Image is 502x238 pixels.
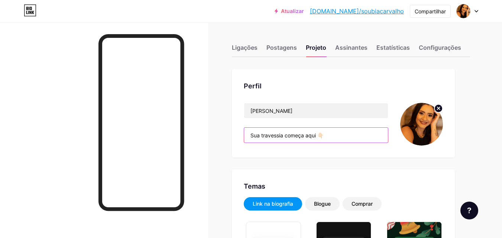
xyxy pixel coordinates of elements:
[244,128,388,143] input: Biografia
[310,7,404,15] font: [DOMAIN_NAME]/soubiacarvalho
[244,103,388,118] input: Nome
[335,44,367,51] font: Assinantes
[314,200,331,207] font: Blogue
[400,103,443,146] img: Beatriz Carvalho
[306,44,326,51] font: Projeto
[232,44,258,51] font: Ligações
[244,82,262,90] font: Perfil
[281,8,304,14] font: Atualizar
[456,4,470,18] img: Beatriz Carvalho
[244,182,265,190] font: Temas
[352,200,373,207] font: Comprar
[419,44,461,51] font: Configurações
[266,44,297,51] font: Postagens
[310,7,404,16] a: [DOMAIN_NAME]/soubiacarvalho
[376,44,410,51] font: Estatísticas
[253,200,293,207] font: Link na biografia
[415,8,446,14] font: Compartilhar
